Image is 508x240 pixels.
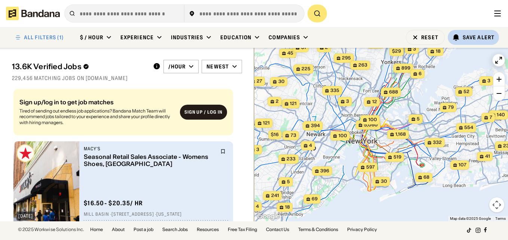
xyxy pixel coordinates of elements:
[19,108,174,126] div: Tired of sending out endless job applications? Bandana Match Team will recommend jobs tailored to...
[463,34,495,41] div: Save Alert
[271,193,279,199] span: 241
[389,89,398,95] span: 688
[364,122,377,128] span: 5,060
[330,87,339,94] span: 335
[278,79,284,85] span: 30
[134,227,153,232] a: Post a job
[171,34,203,41] div: Industries
[19,99,174,105] div: Sign up/log in to get job matches
[18,214,33,218] div: [DATE]
[372,99,377,105] span: 12
[485,153,490,160] span: 41
[393,154,401,160] span: 519
[184,110,223,116] div: Sign up / Log in
[298,227,338,232] a: Terms & Conditions
[287,156,296,162] span: 233
[358,62,367,68] span: 263
[487,78,490,84] span: 3
[347,227,377,232] a: Privacy Policy
[366,164,374,170] span: 597
[112,227,125,232] a: About
[380,178,387,185] span: 30
[16,144,34,162] img: Macy's logo
[368,117,377,123] span: 100
[256,147,259,153] span: 3
[90,227,103,232] a: Home
[342,55,351,61] span: 295
[287,179,290,185] span: 5
[489,114,492,121] span: 7
[197,227,219,232] a: Resources
[256,212,281,221] a: Open this area in Google Maps (opens a new window)
[84,212,229,218] div: Mill Basin · [STREET_ADDRESS] · [US_STATE]
[266,227,289,232] a: Contact Us
[276,98,279,105] span: 2
[464,124,473,131] span: 554
[495,216,506,221] a: Terms (opens in new tab)
[84,153,216,167] div: Seasonal Retail Sales Associate - Womens Shoes, [GEOGRAPHIC_DATA]
[84,199,143,207] div: $ 16.50 - $20.35 / hr
[463,89,469,95] span: 52
[162,227,188,232] a: Search Jobs
[497,112,505,118] span: 140
[433,139,442,146] span: 332
[24,35,64,40] div: ALL FILTERS (1)
[346,98,349,105] span: 3
[302,66,310,72] span: 225
[421,35,438,40] div: Reset
[256,78,262,84] span: 27
[290,101,297,107] span: 121
[419,71,422,77] span: 6
[401,65,410,71] span: 899
[287,50,293,56] span: 45
[290,132,296,139] span: 73
[311,123,320,129] span: 394
[12,75,242,81] div: 229,456 matching jobs on [DOMAIN_NAME]
[450,216,491,221] span: Map data ©2025 Google
[256,212,281,221] img: Google
[228,227,257,232] a: Free Tax Filing
[206,63,229,70] div: Newest
[285,204,290,210] span: 18
[423,174,429,181] span: 68
[12,86,242,221] div: grid
[263,120,270,126] span: 121
[6,7,60,20] img: Bandana logotype
[18,227,84,232] div: © 2025 Workwise Solutions Inc.
[320,168,329,174] span: 396
[220,34,251,41] div: Education
[120,34,154,41] div: Experience
[435,48,440,55] span: 18
[392,48,401,54] span: $29
[309,142,312,149] span: 4
[269,34,300,41] div: Companies
[458,162,466,168] span: 107
[12,62,147,71] div: 13.6K Verified Jobs
[80,34,103,41] div: $ / hour
[413,46,416,52] span: 3
[168,63,186,70] div: /hour
[271,132,279,137] span: $16
[256,203,259,210] span: 4
[448,104,453,111] span: 79
[84,146,216,152] div: Macy's
[312,196,318,202] span: 69
[395,131,406,138] span: 1,168
[489,197,504,212] button: Map camera controls
[338,133,347,139] span: 100
[417,116,420,122] span: 5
